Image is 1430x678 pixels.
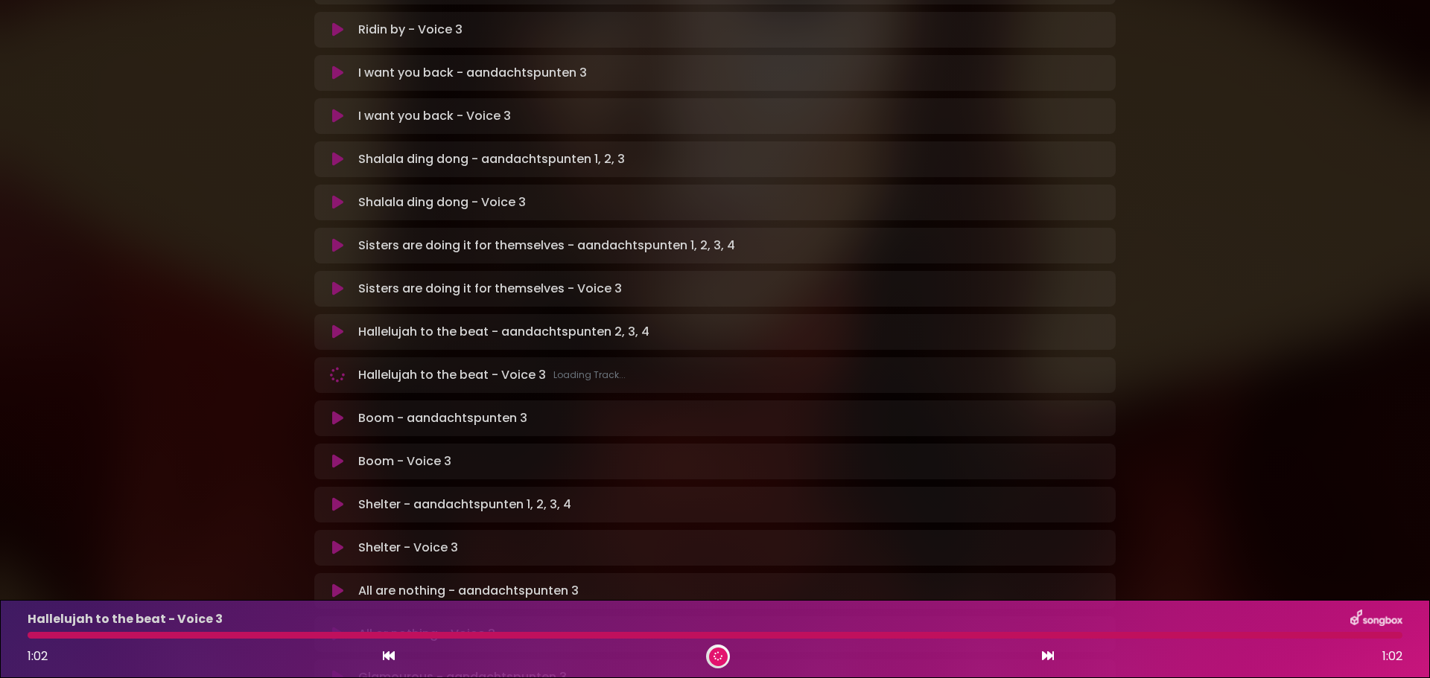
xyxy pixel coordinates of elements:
p: Sisters are doing it for themselves - Voice 3 [358,280,622,298]
span: Loading Track... [553,368,626,382]
p: Hallelujah to the beat - aandachtspunten 2, 3, 4 [358,323,649,341]
p: Shalala ding dong - Voice 3 [358,194,526,211]
span: 1:02 [1382,647,1402,665]
p: I want you back - aandachtspunten 3 [358,64,587,82]
p: Ridin by - Voice 3 [358,21,463,39]
p: Sisters are doing it for themselves - aandachtspunten 1, 2, 3, 4 [358,237,735,255]
p: Boom - Voice 3 [358,452,451,470]
p: Hallelujah to the beat - Voice 3 [28,610,223,628]
p: Shelter - Voice 3 [358,539,458,557]
p: Shalala ding dong - aandachtspunten 1, 2, 3 [358,150,625,168]
img: songbox-logo-white.png [1350,610,1402,629]
p: Shelter - aandachtspunten 1, 2, 3, 4 [358,496,571,514]
p: Boom - aandachtspunten 3 [358,409,527,427]
span: 1:02 [28,647,48,665]
p: I want you back - Voice 3 [358,107,511,125]
p: Hallelujah to the beat - Voice 3 [358,366,626,384]
p: All are nothing - aandachtspunten 3 [358,582,579,600]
